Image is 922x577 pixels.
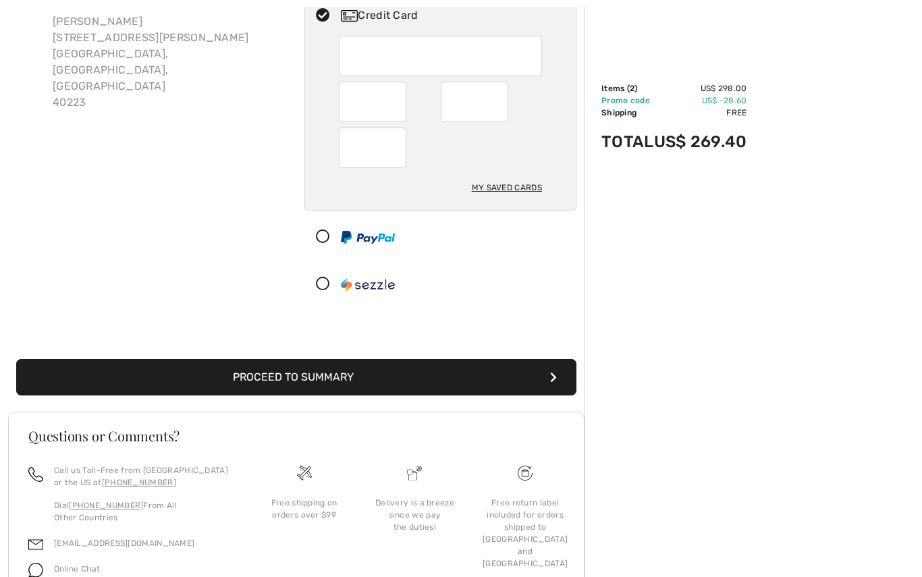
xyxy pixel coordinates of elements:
img: Delivery is a breeze since we pay the duties! [407,466,422,480]
img: Sezzle [341,278,395,292]
td: Free [654,107,747,119]
div: [PERSON_NAME] [STREET_ADDRESS][PERSON_NAME] [GEOGRAPHIC_DATA], [GEOGRAPHIC_DATA], [GEOGRAPHIC_DAT... [42,3,288,121]
div: Credit Card [341,7,567,24]
img: Free shipping on orders over $99 [518,466,533,480]
img: call [28,467,43,482]
iframe: Secure Credit Card Frame - CVV [350,132,398,163]
span: Online Chat [54,564,100,574]
span: 2 [630,84,634,93]
td: Shipping [601,107,654,119]
td: US$ 269.40 [654,119,747,165]
td: US$ 298.00 [654,82,747,94]
td: Promo code [601,94,654,107]
td: Items ( ) [601,82,654,94]
div: Free return label included for orders shipped to [GEOGRAPHIC_DATA] and [GEOGRAPHIC_DATA] [481,497,570,570]
a: [PHONE_NUMBER] [69,501,143,510]
iframe: Secure Credit Card Frame - Credit Card Number [350,40,533,72]
button: Proceed to Summary [16,359,576,395]
img: email [28,537,43,552]
a: [EMAIL_ADDRESS][DOMAIN_NAME] [54,539,194,548]
iframe: Secure Credit Card Frame - Expiration Month [350,86,398,117]
p: Call us Toll-Free from [GEOGRAPHIC_DATA] or the US at [54,464,233,489]
iframe: Secure Credit Card Frame - Expiration Year [452,86,499,117]
img: Free shipping on orders over $99 [297,466,312,480]
a: [PHONE_NUMBER] [102,478,176,487]
div: Delivery is a breeze since we pay the duties! [371,497,460,533]
td: Total [601,119,654,165]
div: My Saved Cards [472,176,542,199]
h3: Questions or Comments? [28,429,564,443]
img: PayPal [341,231,395,244]
div: Free shipping on orders over $99 [260,497,349,521]
img: Credit Card [341,10,358,22]
p: Dial From All Other Countries [54,499,233,524]
td: US$ -28.60 [654,94,747,107]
